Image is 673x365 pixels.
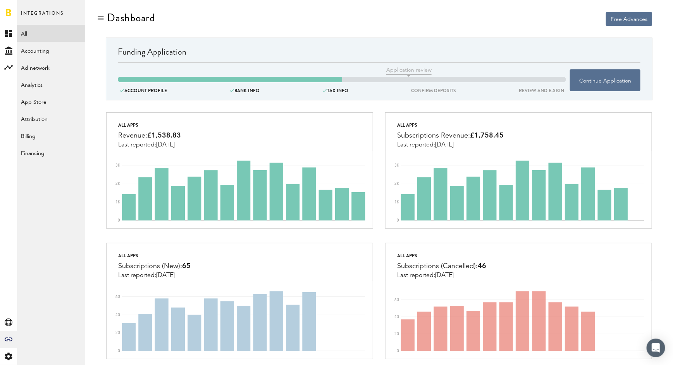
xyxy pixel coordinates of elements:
[16,5,44,12] span: Support
[115,313,120,317] text: 40
[435,272,454,279] span: [DATE]
[118,121,181,130] div: All apps
[17,76,85,93] a: Analytics
[17,144,85,161] a: Financing
[470,132,504,139] span: £1,758.45
[17,93,85,110] a: App Store
[320,86,350,95] div: tax info
[17,110,85,127] a: Attribution
[397,219,399,222] text: 0
[397,130,504,141] div: Subscriptions Revenue:
[17,59,85,76] a: Ad network
[115,295,120,299] text: 60
[107,12,155,24] div: Dashboard
[147,132,181,139] span: £1,538.83
[394,315,399,319] text: 40
[397,349,399,353] text: 0
[156,142,175,148] span: [DATE]
[115,200,120,204] text: 1K
[115,182,120,186] text: 2K
[394,164,399,167] text: 3K
[115,331,120,335] text: 20
[394,332,399,336] text: 20
[394,200,399,204] text: 1K
[156,272,175,279] span: [DATE]
[409,86,458,95] div: confirm deposits
[118,349,120,353] text: 0
[17,42,85,59] a: Accounting
[606,12,652,26] button: Free Advances
[118,219,120,222] text: 0
[17,127,85,144] a: Billing
[118,251,191,260] div: All apps
[228,86,262,95] div: BANK INFO
[21,9,64,25] span: Integrations
[182,263,191,270] span: 65
[397,251,486,260] div: All apps
[397,141,504,148] div: Last reported:
[435,142,454,148] span: [DATE]
[386,66,432,75] span: Application review
[478,263,486,270] span: 46
[118,141,181,148] div: Last reported:
[118,272,191,279] div: Last reported:
[517,86,566,95] div: REVIEW AND E-SIGN
[118,86,169,95] div: ACCOUNT PROFILE
[647,339,665,357] div: Open Intercom Messenger
[394,298,399,302] text: 60
[397,272,486,279] div: Last reported:
[397,260,486,272] div: Subscriptions (Cancelled):
[118,46,640,62] div: Funding Application
[118,260,191,272] div: Subscriptions (New):
[394,182,399,186] text: 2K
[397,121,504,130] div: All apps
[570,69,640,91] button: Continue Application
[17,25,85,42] a: All
[115,164,120,167] text: 3K
[118,130,181,141] div: Revenue:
